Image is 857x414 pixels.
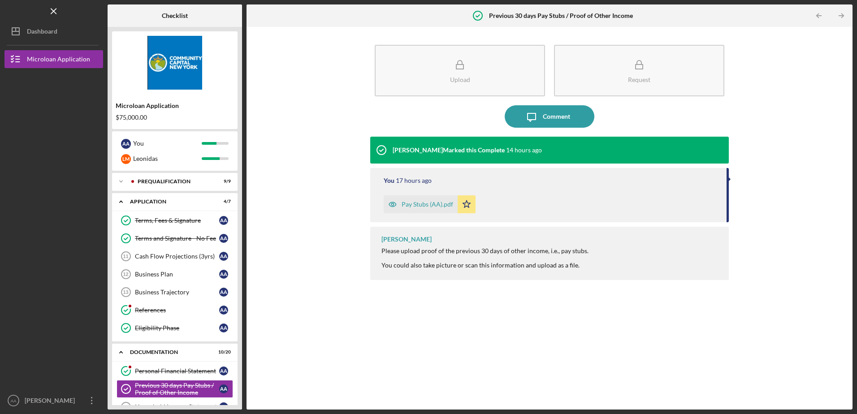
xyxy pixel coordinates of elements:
[11,398,17,403] text: AA
[135,367,219,375] div: Personal Financial Statement
[135,382,219,396] div: Previous 30 days Pay Stubs / Proof of Other Income
[219,270,228,279] div: A A
[219,384,228,393] div: A A
[215,179,231,184] div: 9 / 9
[117,211,233,229] a: Terms, Fees & SignatureAA
[135,324,219,332] div: Eligibility Phase
[215,349,231,355] div: 10 / 20
[505,105,594,128] button: Comment
[381,247,589,269] div: Please upload proof of the previous 30 days of other income, i.e., pay stubs. You could also take...
[117,362,233,380] a: Personal Financial StatementAA
[130,349,208,355] div: Documentation
[628,76,650,83] div: Request
[117,319,233,337] a: Eligibility PhaseAA
[219,306,228,315] div: A A
[138,179,208,184] div: Prequalification
[384,195,476,213] button: Pay Stubs (AA).pdf
[117,283,233,301] a: 13Business TrajectoryAA
[123,254,128,259] tspan: 11
[22,392,81,412] div: [PERSON_NAME]
[27,22,57,43] div: Dashboard
[27,50,90,70] div: Microloan Application
[121,139,131,149] div: A A
[135,271,219,278] div: Business Plan
[219,216,228,225] div: A A
[219,402,228,411] div: A A
[130,199,208,204] div: Application
[121,154,131,164] div: L M
[162,12,188,19] b: Checklist
[135,403,219,410] div: Household Income Statement
[215,199,231,204] div: 4 / 7
[4,22,103,40] button: Dashboard
[123,272,128,277] tspan: 12
[4,392,103,410] button: AA[PERSON_NAME]
[489,12,633,19] b: Previous 30 days Pay Stubs / Proof of Other Income
[450,76,470,83] div: Upload
[116,114,234,121] div: $75,000.00
[506,147,542,154] time: 2025-09-25 02:27
[112,36,238,90] img: Product logo
[219,288,228,297] div: A A
[393,147,505,154] div: [PERSON_NAME] Marked this Complete
[554,45,724,96] button: Request
[117,229,233,247] a: Terms and Signature - No FeeAA
[543,105,570,128] div: Comment
[123,289,128,295] tspan: 13
[135,289,219,296] div: Business Trajectory
[396,177,432,184] time: 2025-09-24 23:34
[117,265,233,283] a: 12Business PlanAA
[123,404,128,410] tspan: 17
[133,136,202,151] div: You
[219,234,228,243] div: A A
[133,151,202,166] div: Leonidas
[384,177,394,184] div: You
[117,247,233,265] a: 11Cash Flow Projections (3yrs)AA
[117,380,233,398] a: Previous 30 days Pay Stubs / Proof of Other IncomeAA
[219,367,228,375] div: A A
[219,252,228,261] div: A A
[219,323,228,332] div: A A
[135,217,219,224] div: Terms, Fees & Signature
[4,50,103,68] button: Microloan Application
[135,253,219,260] div: Cash Flow Projections (3yrs)
[135,306,219,314] div: References
[117,301,233,319] a: ReferencesAA
[375,45,545,96] button: Upload
[402,201,453,208] div: Pay Stubs (AA).pdf
[116,102,234,109] div: Microloan Application
[135,235,219,242] div: Terms and Signature - No Fee
[381,236,432,243] div: [PERSON_NAME]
